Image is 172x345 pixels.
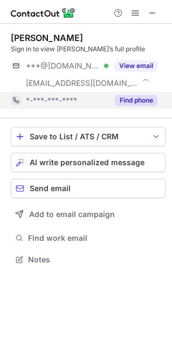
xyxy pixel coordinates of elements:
[28,233,161,243] span: Find work email
[11,252,166,267] button: Notes
[115,95,157,106] button: Reveal Button
[30,132,147,141] div: Save to List / ATS / CRM
[11,153,166,172] button: AI write personalized message
[11,231,166,246] button: Find work email
[26,78,138,88] span: [EMAIL_ADDRESS][DOMAIN_NAME]
[11,179,166,198] button: Send email
[11,6,75,19] img: ContactOut v5.3.10
[11,205,166,224] button: Add to email campaign
[30,158,145,167] span: AI write personalized message
[11,44,166,54] div: Sign in to view [PERSON_NAME]’s full profile
[29,210,115,219] span: Add to email campaign
[28,255,161,265] span: Notes
[11,32,83,43] div: [PERSON_NAME]
[115,60,157,71] button: Reveal Button
[11,127,166,146] button: save-profile-one-click
[30,184,71,193] span: Send email
[26,61,100,71] span: ***@[DOMAIN_NAME]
